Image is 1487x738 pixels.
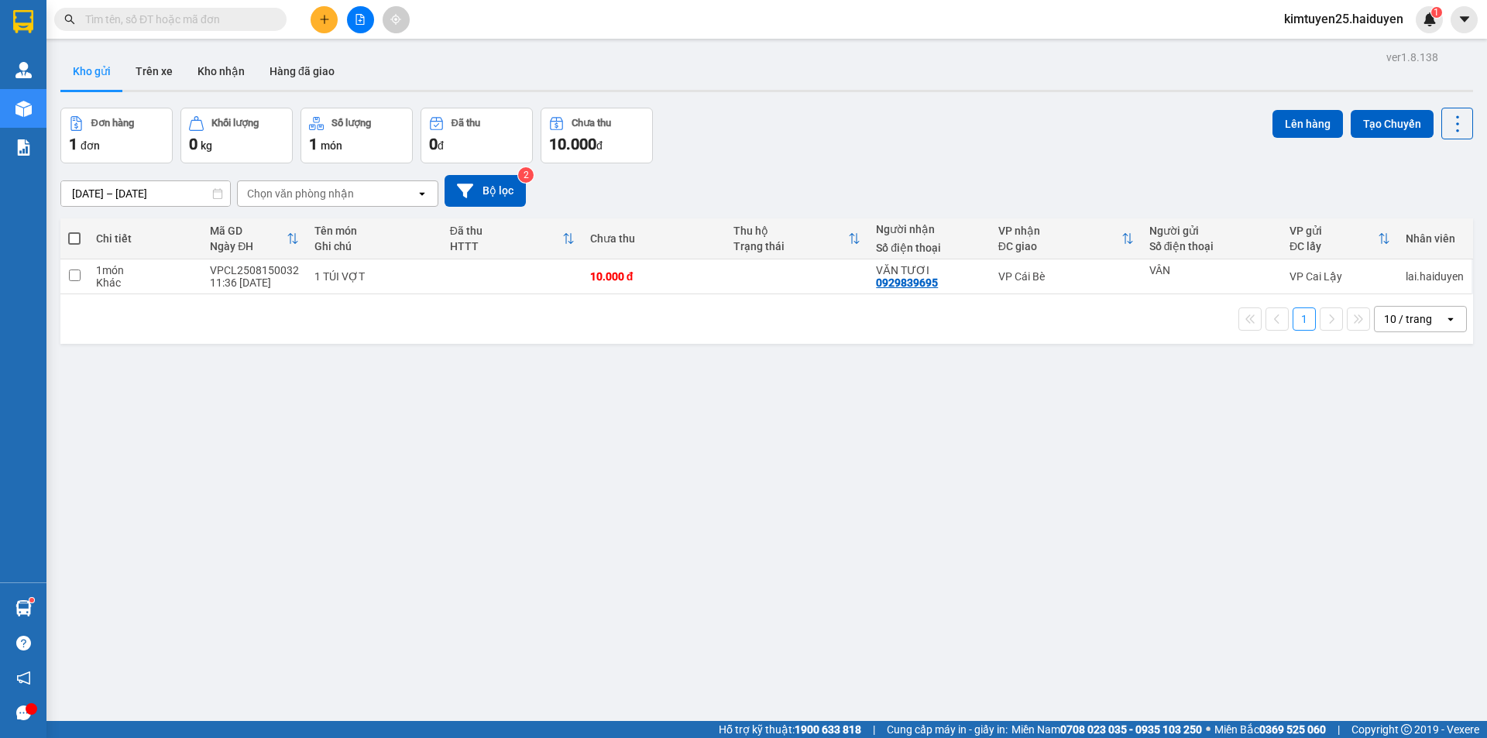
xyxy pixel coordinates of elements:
button: Trên xe [123,53,185,90]
span: món [321,139,342,152]
svg: open [1444,313,1457,325]
span: aim [390,14,401,25]
div: Tên món [314,225,434,237]
img: warehouse-icon [15,62,32,78]
span: đơn [81,139,100,152]
span: question-circle [16,636,31,650]
div: Thu hộ [733,225,849,237]
div: Chọn văn phòng nhận [247,186,354,201]
span: 0 [189,135,197,153]
button: caret-down [1451,6,1478,33]
div: Đã thu [452,118,480,129]
span: đ [596,139,603,152]
div: 1 TÚI VỢT [314,270,434,283]
th: Toggle SortBy [726,218,869,259]
span: message [16,705,31,720]
button: Kho gửi [60,53,123,90]
div: Số điện thoại [1149,240,1274,252]
sup: 1 [1431,7,1442,18]
span: caret-down [1458,12,1472,26]
div: Trạng thái [733,240,849,252]
span: 0 [429,135,438,153]
span: 1 [1434,7,1439,18]
div: Khối lượng [211,118,259,129]
div: Đơn hàng [91,118,134,129]
th: Toggle SortBy [202,218,307,259]
sup: 2 [518,167,534,183]
strong: 1900 633 818 [795,723,861,736]
button: aim [383,6,410,33]
span: 10.000 [549,135,596,153]
button: file-add [347,6,374,33]
strong: 0369 525 060 [1259,723,1326,736]
div: Người nhận [876,223,982,235]
img: warehouse-icon [15,101,32,117]
div: VP nhận [998,225,1121,237]
div: VĂN TƯƠI [876,264,982,276]
span: notification [16,671,31,685]
button: Chưa thu10.000đ [541,108,653,163]
div: VÂN [1149,264,1274,276]
button: Khối lượng0kg [180,108,293,163]
div: VP Cái Bè [998,270,1134,283]
span: Cung cấp máy in - giấy in: [887,721,1008,738]
div: lai.haiduyen [1406,270,1464,283]
span: Miền Nam [1011,721,1202,738]
sup: 1 [29,598,34,602]
div: Chưa thu [590,232,718,245]
button: Bộ lọc [445,175,526,207]
div: Đã thu [450,225,562,237]
img: icon-new-feature [1423,12,1437,26]
strong: 0708 023 035 - 0935 103 250 [1060,723,1202,736]
div: VP gửi [1290,225,1378,237]
button: Kho nhận [185,53,257,90]
div: 10.000 đ [590,270,718,283]
span: Miền Bắc [1214,721,1326,738]
span: kimtuyen25.haiduyen [1272,9,1416,29]
div: Ngày ĐH [210,240,287,252]
th: Toggle SortBy [442,218,582,259]
span: ⚪️ [1206,726,1211,733]
div: Người gửi [1149,225,1274,237]
div: Chưa thu [572,118,611,129]
div: Ghi chú [314,240,434,252]
button: 1 [1293,307,1316,331]
span: | [1338,721,1340,738]
div: VP Cai Lậy [1290,270,1390,283]
span: search [64,14,75,25]
button: Hàng đã giao [257,53,347,90]
button: Lên hàng [1272,110,1343,138]
div: VPCL2508150032 [210,264,299,276]
div: Mã GD [210,225,287,237]
div: ĐC lấy [1290,240,1378,252]
span: Hỗ trợ kỹ thuật: [719,721,861,738]
span: 1 [69,135,77,153]
button: Số lượng1món [300,108,413,163]
span: copyright [1401,724,1412,735]
div: Chi tiết [96,232,194,245]
div: ver 1.8.138 [1386,49,1438,66]
div: Khác [96,276,194,289]
div: 0929839695 [876,276,938,289]
div: HTTT [450,240,562,252]
div: ĐC giao [998,240,1121,252]
span: 1 [309,135,318,153]
img: warehouse-icon [15,600,32,616]
div: 11:36 [DATE] [210,276,299,289]
span: file-add [355,14,366,25]
div: 1 món [96,264,194,276]
div: Nhân viên [1406,232,1464,245]
button: Tạo Chuyến [1351,110,1434,138]
th: Toggle SortBy [1282,218,1398,259]
img: logo-vxr [13,10,33,33]
span: | [873,721,875,738]
input: Tìm tên, số ĐT hoặc mã đơn [85,11,268,28]
span: đ [438,139,444,152]
th: Toggle SortBy [991,218,1142,259]
svg: open [416,187,428,200]
div: 10 / trang [1384,311,1432,327]
div: Số điện thoại [876,242,982,254]
img: solution-icon [15,139,32,156]
span: kg [201,139,212,152]
button: plus [311,6,338,33]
